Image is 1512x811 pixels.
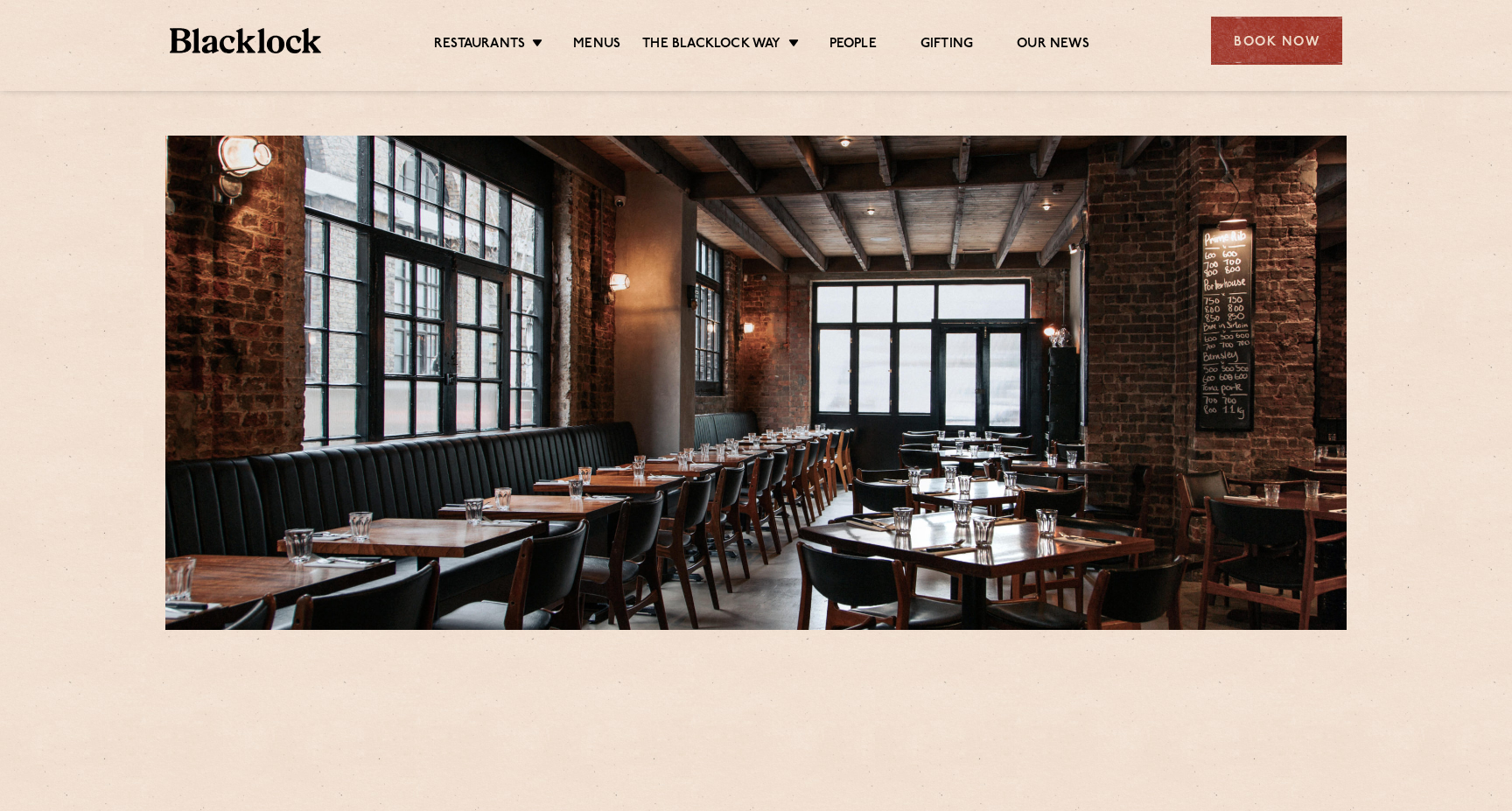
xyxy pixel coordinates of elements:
div: Book Now [1211,17,1342,65]
a: Menus [573,36,620,55]
a: Gifting [920,36,973,55]
a: Our News [1017,36,1089,55]
a: People [829,36,877,55]
a: Restaurants [434,36,525,55]
a: The Blacklock Way [642,36,780,55]
img: BL_Textured_Logo-footer-cropped.svg [170,28,321,53]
